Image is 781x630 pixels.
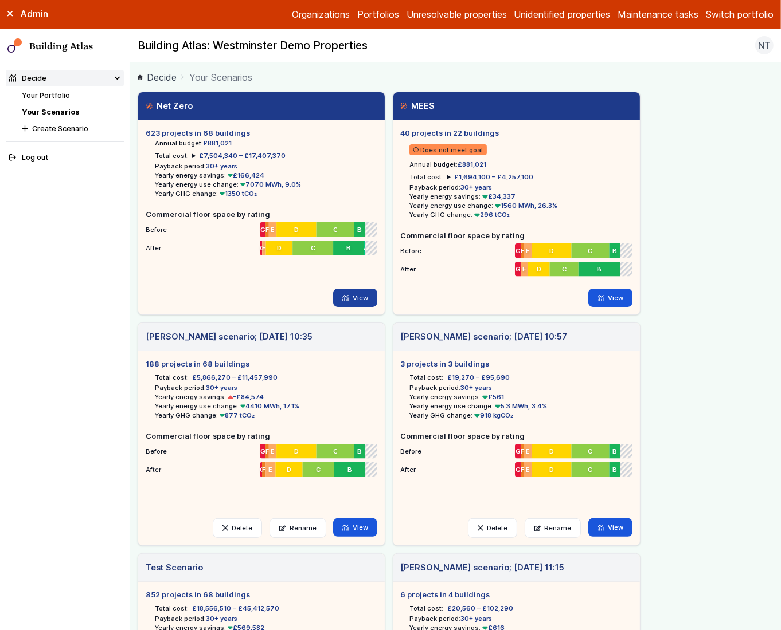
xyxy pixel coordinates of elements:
[400,259,632,274] li: After
[146,220,377,235] li: Before
[287,465,291,474] span: D
[409,392,632,401] li: Yearly energy savings:
[265,225,269,234] span: F
[588,289,632,307] a: View
[588,518,632,537] a: View
[18,120,124,137] button: Create Scenario
[526,447,530,456] span: E
[409,183,632,192] li: Payback period:
[138,38,368,53] h2: Building Atlas: Westminster Demo Properties
[239,402,300,410] span: 4410 MWh, 17.1%
[260,465,262,474] span: G
[400,460,632,475] li: After
[263,243,266,253] span: E
[521,465,524,474] span: F
[516,465,520,474] span: G
[9,73,46,84] div: Decide
[6,70,124,86] summary: Decide
[514,7,611,21] a: Unidentified properties
[155,392,377,401] li: Yearly energy savings:
[549,447,554,456] span: D
[516,246,520,255] span: G
[516,447,520,456] span: G
[206,162,237,170] span: 30+ years
[357,7,399,21] a: Portfolios
[409,401,632,411] li: Yearly energy use change:
[612,447,617,456] span: B
[758,38,771,52] span: NT
[409,604,443,613] h6: Total cost:
[239,180,302,188] span: 7070 MWh, 9.0%
[454,173,533,181] span: £1,694,100 – £4,257,100
[22,91,70,100] a: Your Portfolio
[409,144,487,155] span: Does not meet goal
[146,330,313,343] h3: [PERSON_NAME] scenario; [DATE] 10:35
[460,384,492,392] span: 30+ years
[189,70,252,84] span: Your Scenarios
[537,265,541,274] span: D
[400,561,564,574] h3: [PERSON_NAME] scenario; [DATE] 11:15
[447,373,510,382] span: £19,270 – £95,690
[192,604,279,613] span: £18,556,510 – £45,412,570
[294,225,299,234] span: D
[346,243,351,253] span: B
[262,465,265,474] span: F
[271,225,275,234] span: E
[155,373,189,382] h6: Total cost:
[447,604,513,613] span: £20,560 – £102,290
[409,172,443,182] h6: Total cost:
[146,442,377,456] li: Before
[7,38,22,53] img: main-0bbd2752.svg
[155,180,377,189] li: Yearly energy use change:
[460,615,492,623] span: 30+ years
[218,411,255,419] span: 877 tCO₂
[526,246,530,255] span: E
[706,7,774,21] button: Switch portfolio
[409,201,632,210] li: Yearly energy use change:
[400,230,632,241] h5: Commercial floor space by rating
[292,7,350,21] a: Organizations
[333,447,338,456] span: C
[460,183,492,191] span: 30+ years
[146,128,377,139] h5: 623 projects in 68 buildings
[199,152,286,160] span: £7,504,340 – £17,407,370
[481,192,516,200] span: £34,337
[333,225,338,234] span: C
[311,243,315,253] span: C
[226,393,264,401] span: -£84,574
[146,431,377,442] h5: Commercial floor space by rating
[400,442,632,456] li: Before
[270,518,326,538] a: Rename
[146,561,203,574] h3: Test Scenario
[213,518,262,538] button: Delete
[407,7,507,21] a: Unresolvable properties
[155,614,377,623] li: Payback period:
[618,7,698,21] a: Maintenance tasks
[409,614,632,623] li: Payback period:
[155,171,377,180] li: Yearly energy savings:
[409,210,632,219] li: Yearly GHG change:
[138,70,177,84] a: Decide
[260,243,262,253] span: G
[333,289,377,307] a: View
[516,265,520,274] span: G
[146,589,377,600] h5: 852 projects in 68 buildings
[357,447,362,456] span: B
[549,246,554,255] span: D
[155,151,189,160] h6: Total cost:
[155,604,189,613] h6: Total cost:
[260,225,265,234] span: G
[155,411,377,420] li: Yearly GHG change:
[155,401,377,411] li: Yearly energy use change:
[218,190,257,198] span: 1350 tCO₂
[146,209,377,220] h5: Commercial floor space by rating
[472,411,513,419] span: 918 kgCO₂
[588,246,592,255] span: C
[588,465,592,474] span: C
[347,465,352,474] span: B
[155,139,377,148] li: Annual budget:
[400,330,567,343] h3: [PERSON_NAME] scenario; [DATE] 10:57
[493,202,557,210] span: 1560 MWh, 26.3%
[146,100,193,112] h3: Net Zero
[755,36,774,54] button: NT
